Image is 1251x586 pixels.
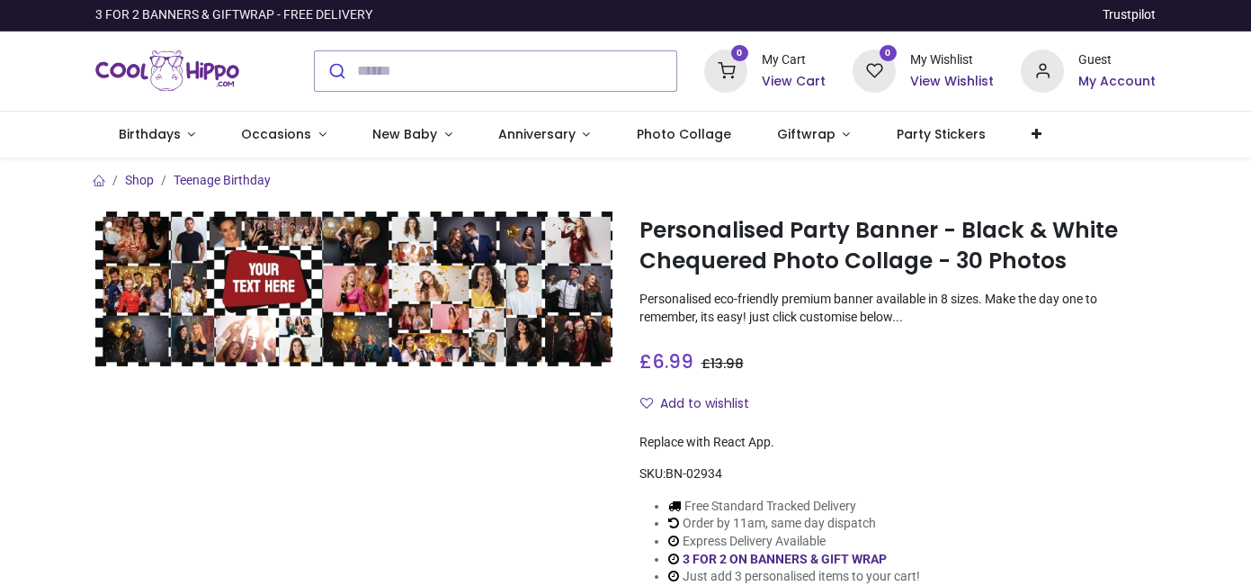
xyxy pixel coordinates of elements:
span: £ [639,348,693,374]
a: Shop [125,173,154,187]
a: Occasions [219,112,350,158]
div: My Wishlist [910,51,994,69]
a: Teenage Birthday [174,173,271,187]
a: View Cart [762,73,826,91]
sup: 0 [880,45,897,62]
a: My Account [1078,73,1156,91]
a: New Baby [350,112,476,158]
div: My Cart [762,51,826,69]
span: Giftwrap [777,125,835,143]
span: BN-02934 [666,466,722,481]
a: Giftwrap [754,112,873,158]
span: Photo Collage [637,125,731,143]
span: New Baby [372,125,437,143]
a: 0 [704,62,747,77]
img: Personalised Party Banner - Black & White Chequered Photo Collage - 30 Photos [95,212,612,366]
span: Birthdays [119,125,181,143]
a: 0 [853,62,896,77]
div: SKU: [639,465,1157,483]
a: View Wishlist [910,73,994,91]
li: Express Delivery Available [668,533,920,551]
p: Personalised eco-friendly premium banner available in 8 sizes. Make the day one to remember, its ... [639,291,1157,326]
span: Anniversary [498,125,576,143]
h1: Personalised Party Banner - Black & White Chequered Photo Collage - 30 Photos [639,215,1157,277]
li: Free Standard Tracked Delivery [668,498,920,516]
span: Party Stickers [897,125,986,143]
div: Guest [1078,51,1156,69]
a: Logo of Cool Hippo [95,46,239,96]
span: 13.98 [710,355,744,373]
div: 3 FOR 2 BANNERS & GIFTWRAP - FREE DELIVERY [95,6,372,24]
a: 3 FOR 2 ON BANNERS & GIFT WRAP [683,552,887,566]
li: Just add 3 personalised items to your cart! [668,568,920,586]
div: Replace with React App. [639,434,1157,452]
sup: 0 [731,45,748,62]
a: Anniversary [475,112,613,158]
button: Submit [315,51,357,91]
img: Cool Hippo [95,46,239,96]
span: £ [701,355,744,373]
a: Birthdays [95,112,219,158]
a: Trustpilot [1103,6,1156,24]
i: Add to wishlist [640,397,653,410]
span: Occasions [241,125,311,143]
li: Order by 11am, same day dispatch [668,515,920,533]
button: Add to wishlistAdd to wishlist [639,389,764,419]
span: 6.99 [652,348,693,374]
